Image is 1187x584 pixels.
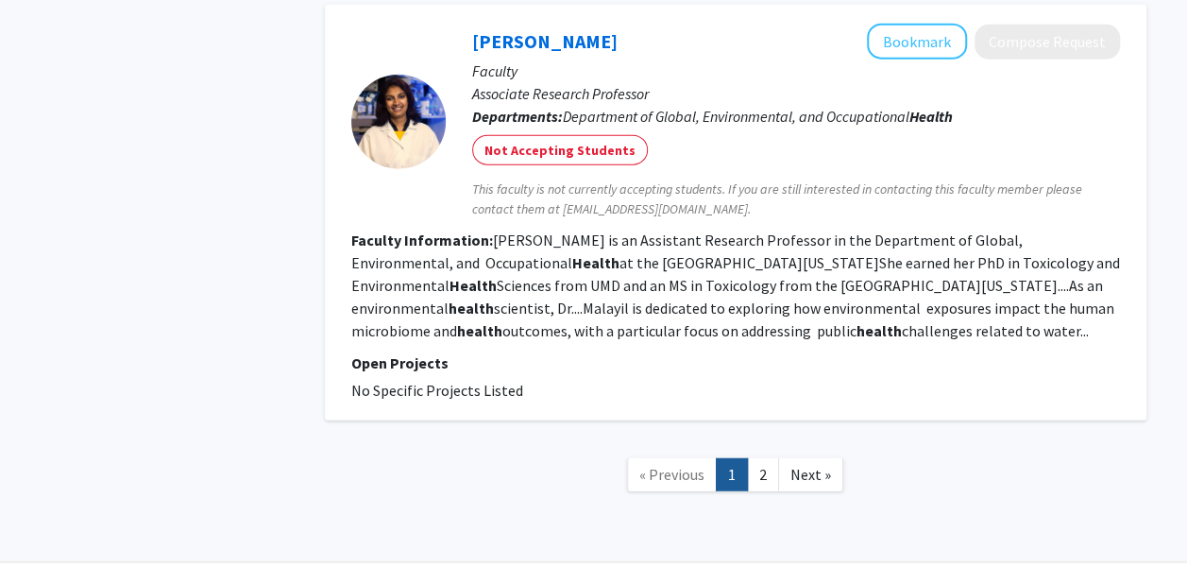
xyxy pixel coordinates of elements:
button: Compose Request to Leena Malayil [975,25,1120,60]
iframe: Chat [14,499,80,570]
span: Department of Global, Environmental, and Occupational [563,107,953,126]
p: Faculty [472,60,1120,82]
fg-read-more: [PERSON_NAME] is an Assistant Research Professor in the Department of Global, Environmental, and ... [351,231,1120,340]
a: 1 [716,458,748,491]
b: health [449,299,494,318]
b: health [856,321,902,340]
span: Next » [790,465,831,484]
button: Add Leena Malayil to Bookmarks [867,24,967,60]
a: [PERSON_NAME] [472,29,618,53]
b: Health [909,107,953,126]
p: Open Projects [351,352,1120,374]
b: Health [572,253,619,272]
a: Next [778,458,843,491]
b: health [457,321,502,340]
span: « Previous [639,465,704,484]
nav: Page navigation [325,439,1146,516]
p: Associate Research Professor [472,82,1120,105]
mat-chip: Not Accepting Students [472,135,648,165]
b: Departments: [472,107,563,126]
span: This faculty is not currently accepting students. If you are still interested in contacting this ... [472,180,1120,219]
a: 2 [747,458,779,491]
b: Faculty Information: [351,231,493,249]
b: Health [449,276,497,295]
span: No Specific Projects Listed [351,381,523,400]
a: Previous Page [627,458,717,491]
